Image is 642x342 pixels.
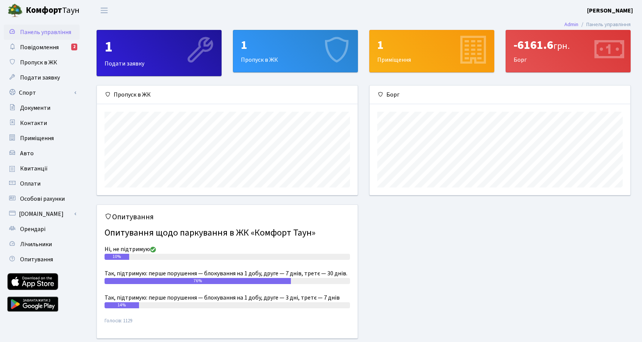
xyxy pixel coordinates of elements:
div: Борг [370,86,630,104]
span: Авто [20,149,34,158]
div: 10% [105,254,129,260]
a: Подати заявку [4,70,80,85]
a: Авто [4,146,80,161]
a: Квитанції [4,161,80,176]
h5: Опитування [105,212,350,222]
span: Лічильники [20,240,52,248]
div: Ні, не підтримую [105,245,350,254]
h4: Опитування щодо паркування в ЖК «Комфорт Таун» [105,225,350,242]
span: Повідомлення [20,43,59,52]
span: грн. [553,39,570,53]
nav: breadcrumb [553,17,642,33]
span: Оплати [20,180,41,188]
span: Опитування [20,255,53,264]
a: Приміщення [4,131,80,146]
a: 1Приміщення [369,30,494,72]
a: Орендарі [4,222,80,237]
a: Оплати [4,176,80,191]
a: [PERSON_NAME] [587,6,633,15]
a: Лічильники [4,237,80,252]
span: Пропуск в ЖК [20,58,57,67]
div: 1 [377,38,486,52]
a: Спорт [4,85,80,100]
span: Особові рахунки [20,195,65,203]
a: Пропуск в ЖК [4,55,80,70]
a: Повідомлення2 [4,40,80,55]
a: Панель управління [4,25,80,40]
div: Подати заявку [97,30,221,76]
a: Документи [4,100,80,116]
div: 76% [105,278,291,284]
span: Панель управління [20,28,71,36]
div: 14% [105,302,139,308]
a: 1Подати заявку [97,30,222,76]
div: 1 [105,38,214,56]
a: [DOMAIN_NAME] [4,206,80,222]
div: 1 [241,38,350,52]
span: Контакти [20,119,47,127]
span: Приміщення [20,134,54,142]
div: 2 [71,44,77,50]
small: Голосів: 1129 [105,317,350,331]
div: Пропуск в ЖК [97,86,358,104]
a: Admin [564,20,578,28]
div: Приміщення [370,30,494,72]
a: Контакти [4,116,80,131]
li: Панель управління [578,20,631,29]
a: Опитування [4,252,80,267]
button: Переключити навігацію [95,4,114,17]
div: Так, підтримую: перше порушення — блокування на 1 добу, друге — 3 дні, третє — 7 днів [105,293,350,302]
div: Пропуск в ЖК [233,30,358,72]
span: Документи [20,104,50,112]
img: logo.png [8,3,23,18]
b: Комфорт [26,4,62,16]
span: Квитанції [20,164,48,173]
div: -6161.6 [514,38,623,52]
span: Таун [26,4,80,17]
span: Подати заявку [20,73,60,82]
a: 1Пропуск в ЖК [233,30,358,72]
div: Так, підтримую: перше порушення — блокування на 1 добу, друге — 7 днів, третє — 30 днів. [105,269,350,278]
a: Особові рахунки [4,191,80,206]
span: Орендарі [20,225,45,233]
div: Борг [506,30,630,72]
